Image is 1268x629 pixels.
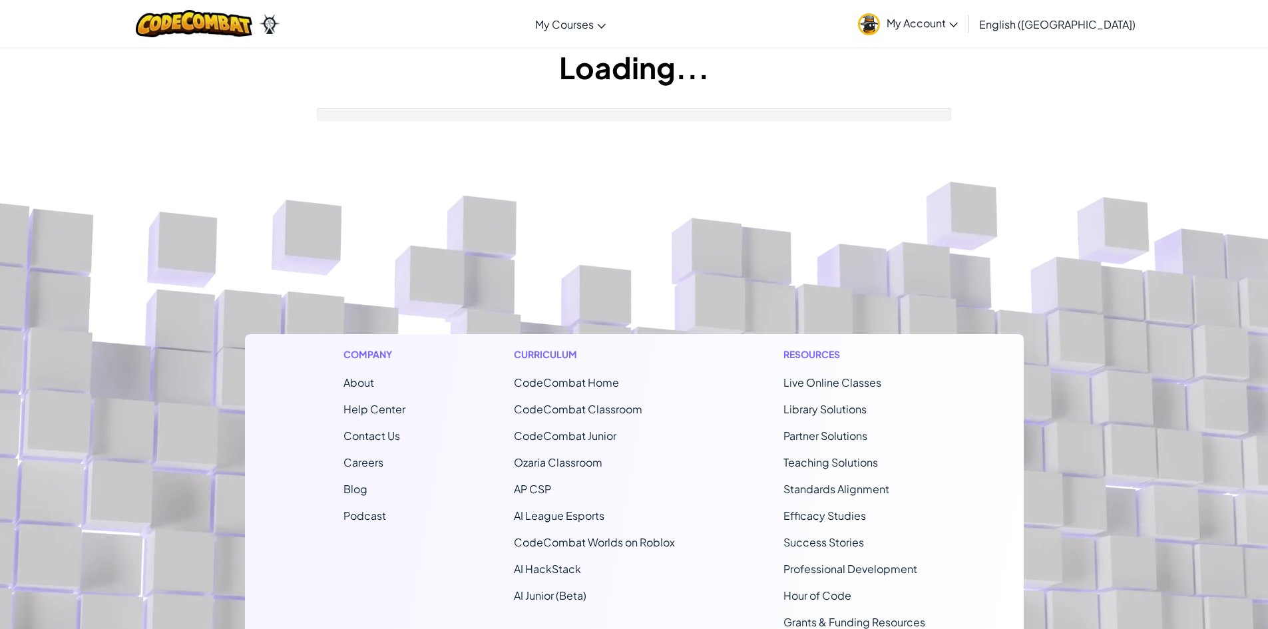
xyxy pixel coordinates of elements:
[343,347,405,361] h1: Company
[514,588,586,602] a: AI Junior (Beta)
[783,509,866,523] a: Efficacy Studies
[259,14,280,34] img: Ozaria
[851,3,964,45] a: My Account
[783,615,925,629] a: Grants & Funding Resources
[972,6,1142,42] a: English ([GEOGRAPHIC_DATA])
[783,535,864,549] a: Success Stories
[343,375,374,389] a: About
[535,17,594,31] span: My Courses
[783,375,881,389] a: Live Online Classes
[514,429,616,443] a: CodeCombat Junior
[858,13,880,35] img: avatar
[979,17,1136,31] span: English ([GEOGRAPHIC_DATA])
[514,562,581,576] a: AI HackStack
[783,455,878,469] a: Teaching Solutions
[783,482,889,496] a: Standards Alignment
[343,482,367,496] a: Blog
[783,562,917,576] a: Professional Development
[783,402,867,416] a: Library Solutions
[514,375,619,389] span: CodeCombat Home
[343,455,383,469] a: Careers
[514,347,675,361] h1: Curriculum
[514,509,604,523] a: AI League Esports
[514,455,602,469] a: Ozaria Classroom
[136,10,252,37] img: CodeCombat logo
[783,429,867,443] a: Partner Solutions
[514,535,675,549] a: CodeCombat Worlds on Roblox
[887,16,958,30] span: My Account
[343,509,386,523] a: Podcast
[783,588,851,602] a: Hour of Code
[528,6,612,42] a: My Courses
[514,482,551,496] a: AP CSP
[514,402,642,416] a: CodeCombat Classroom
[783,347,925,361] h1: Resources
[343,402,405,416] a: Help Center
[343,429,400,443] span: Contact Us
